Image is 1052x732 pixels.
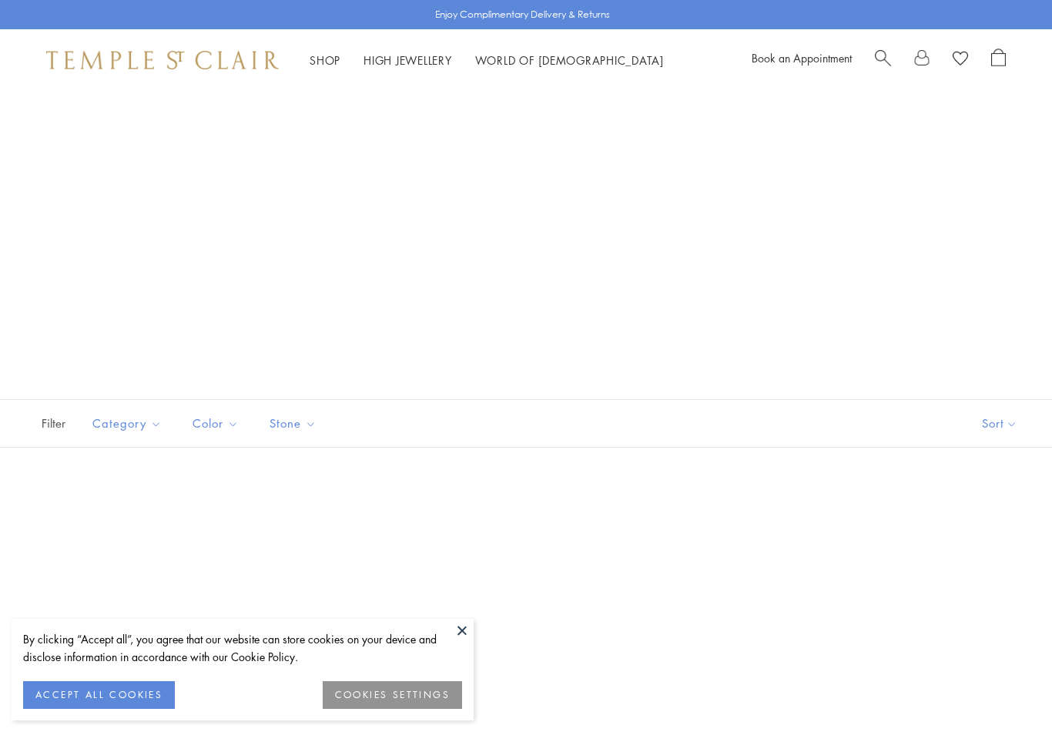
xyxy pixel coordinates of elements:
a: View Wishlist [953,49,968,72]
a: ShopShop [310,52,340,68]
nav: Main navigation [310,51,664,70]
img: Temple St. Clair [46,51,279,69]
a: Book an Appointment [752,50,852,65]
button: Stone [258,406,328,441]
a: High JewelleryHigh Jewellery [364,52,452,68]
a: Open Shopping Bag [991,49,1006,72]
button: COOKIES SETTINGS [323,681,462,709]
button: ACCEPT ALL COOKIES [23,681,175,709]
a: Search [875,49,891,72]
p: Enjoy Complimentary Delivery & Returns [435,7,610,22]
button: Category [81,406,173,441]
iframe: Gorgias live chat messenger [975,660,1037,717]
div: By clicking “Accept all”, you agree that our website can store cookies on your device and disclos... [23,630,462,666]
span: Stone [262,414,328,433]
button: Show sort by [947,400,1052,447]
span: Category [85,414,173,433]
button: Color [181,406,250,441]
a: World of [DEMOGRAPHIC_DATA]World of [DEMOGRAPHIC_DATA] [475,52,664,68]
span: Color [185,414,250,433]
